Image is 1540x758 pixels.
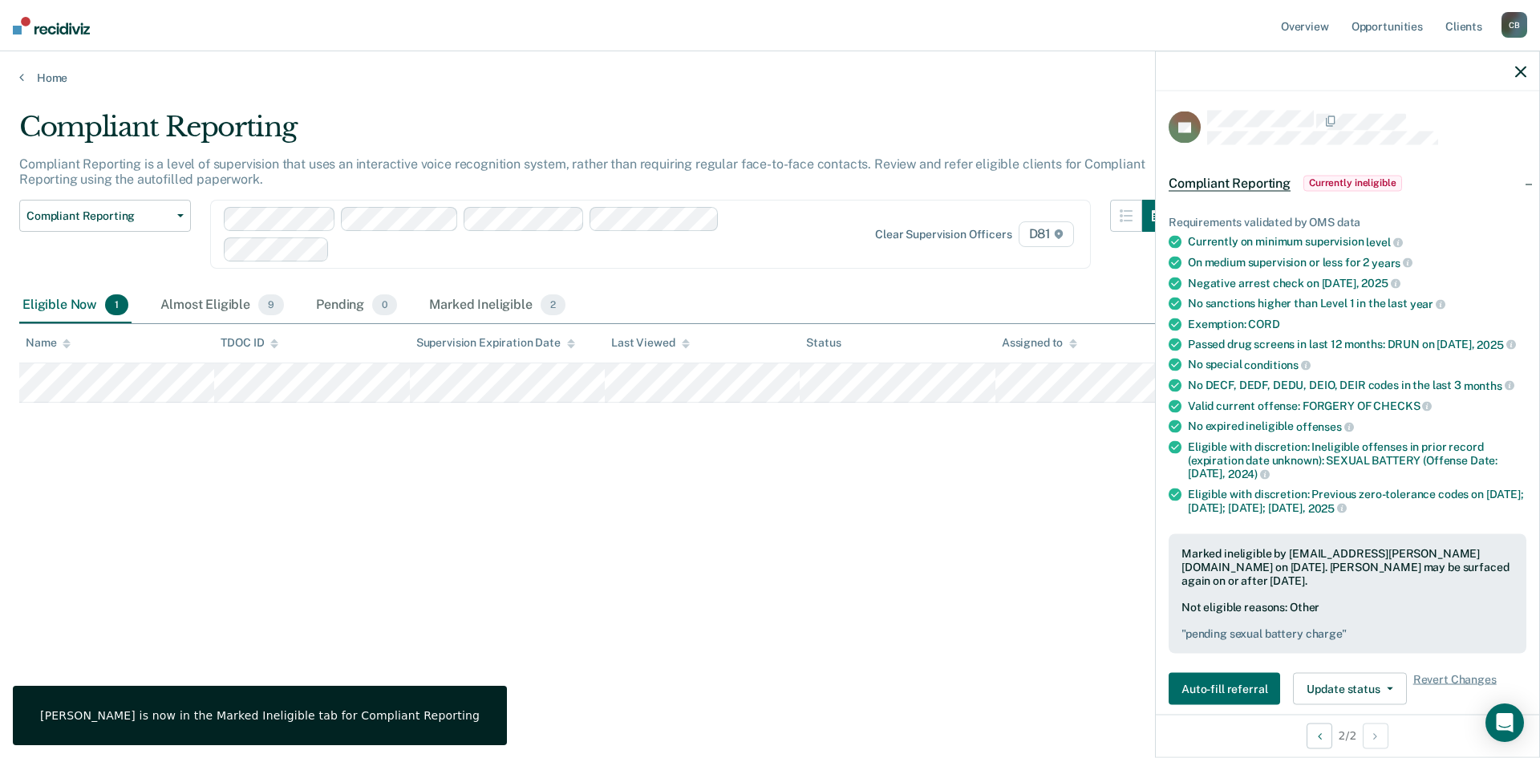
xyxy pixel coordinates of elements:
[1156,714,1539,756] div: 2 / 2
[1366,236,1402,249] span: level
[1464,379,1514,391] span: months
[105,294,128,315] span: 1
[26,336,71,350] div: Name
[1373,399,1432,412] span: CHECKS
[1413,673,1497,705] span: Revert Changes
[1188,420,1526,434] div: No expired ineligible
[1181,601,1514,641] div: Not eligible reasons: Other
[1477,338,1515,351] span: 2025
[611,336,689,350] div: Last Viewed
[541,294,565,315] span: 2
[1188,399,1526,413] div: Valid current offense: FORGERY OF
[1410,297,1445,310] span: year
[1307,723,1332,748] button: Previous Opportunity
[1188,337,1526,351] div: Passed drug screens in last 12 months: DRUN on [DATE],
[1296,420,1354,432] span: offenses
[258,294,284,315] span: 9
[19,71,1521,85] a: Home
[1188,276,1526,290] div: Negative arrest check on [DATE],
[806,336,841,350] div: Status
[1303,175,1402,191] span: Currently ineligible
[1019,221,1074,247] span: D81
[1485,703,1524,742] div: Open Intercom Messenger
[13,17,90,34] img: Recidiviz
[1188,297,1526,311] div: No sanctions higher than Level 1 in the last
[1501,12,1527,38] div: C B
[1228,468,1270,480] span: 2024)
[1188,235,1526,249] div: Currently on minimum supervision
[875,228,1011,241] div: Clear supervision officers
[1188,358,1526,372] div: No special
[1308,501,1347,514] span: 2025
[1169,175,1291,191] span: Compliant Reporting
[19,111,1174,156] div: Compliant Reporting
[1363,723,1388,748] button: Next Opportunity
[1361,277,1400,290] span: 2025
[1248,317,1279,330] span: CORD
[416,336,575,350] div: Supervision Expiration Date
[1293,673,1406,705] button: Update status
[1188,378,1526,392] div: No DECF, DEDF, DEDU, DEIO, DEIR codes in the last 3
[1169,673,1287,705] a: Navigate to form link
[1188,255,1526,270] div: On medium supervision or less for 2
[1188,487,1526,514] div: Eligible with discretion: Previous zero-tolerance codes on [DATE]; [DATE]; [DATE]; [DATE],
[19,156,1145,187] p: Compliant Reporting is a level of supervision that uses an interactive voice recognition system, ...
[426,288,569,323] div: Marked Ineligible
[1156,157,1539,209] div: Compliant ReportingCurrently ineligible
[1244,359,1310,371] span: conditions
[1188,440,1526,480] div: Eligible with discretion: Ineligible offenses in prior record (expiration date unknown): SEXUAL B...
[40,708,480,723] div: [PERSON_NAME] is now in the Marked Ineligible tab for Compliant Reporting
[313,288,400,323] div: Pending
[157,288,287,323] div: Almost Eligible
[1169,673,1280,705] button: Auto-fill referral
[221,336,278,350] div: TDOC ID
[1181,627,1514,641] pre: " pending sexual battery charge "
[1188,317,1526,330] div: Exemption:
[1169,215,1526,229] div: Requirements validated by OMS data
[1002,336,1077,350] div: Assigned to
[1372,256,1412,269] span: years
[1181,547,1514,587] div: Marked ineligible by [EMAIL_ADDRESS][PERSON_NAME][DOMAIN_NAME] on [DATE]. [PERSON_NAME] may be su...
[26,209,171,223] span: Compliant Reporting
[372,294,397,315] span: 0
[19,288,132,323] div: Eligible Now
